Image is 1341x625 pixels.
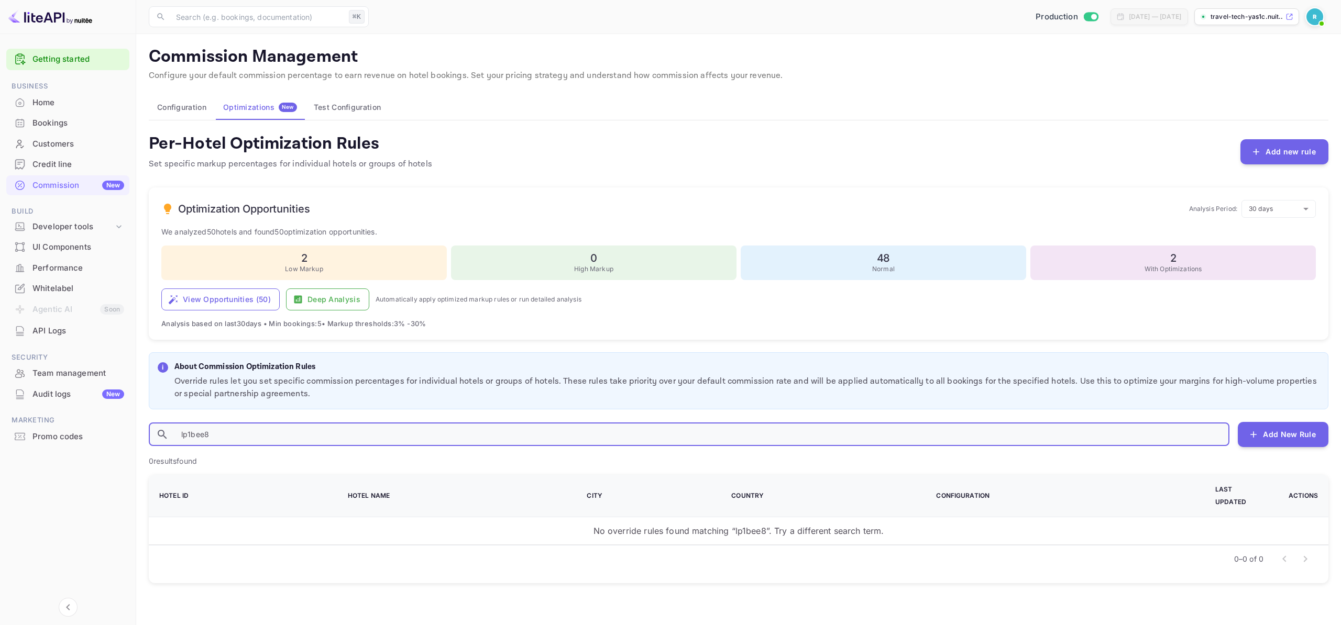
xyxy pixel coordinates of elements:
p: Analysis Period: [1189,204,1237,214]
a: UI Components [6,237,129,256]
span: New [279,104,297,110]
img: Revolut [1306,8,1323,25]
th: Actions [1276,475,1328,517]
div: ⌘K [349,10,365,24]
button: Add new rule [1240,139,1328,164]
p: Automatically apply optimized markup rules or run detailed analysis [376,295,581,304]
p: With Optimizations [1037,264,1310,274]
th: Hotel ID [149,475,335,517]
div: Performance [32,262,124,274]
p: Low Markup [168,264,441,274]
div: Promo codes [32,431,124,443]
img: LiteAPI logo [8,8,92,25]
span: Business [6,81,129,92]
input: Search (e.g. bookings, documentation) [170,6,345,27]
div: UI Components [6,237,129,258]
button: View Opportunities (50) [161,288,280,310]
span: Marketing [6,415,129,426]
p: Override rules let you set specific commission percentages for individual hotels or groups of hot... [174,375,1320,400]
span: Production [1036,11,1078,23]
p: Configure your default commission percentage to earn revenue on hotel bookings. Set your pricing ... [149,70,1328,82]
p: Normal [747,264,1020,274]
h6: 0 [457,252,730,264]
p: High Markup [457,264,730,274]
a: Bookings [6,113,129,132]
th: City [574,475,719,517]
p: Commission Management [149,47,1328,68]
div: Home [32,97,124,109]
a: Promo codes [6,427,129,446]
p: 0 result s found [149,455,1328,466]
button: Test Configuration [305,95,389,120]
p: Set specific markup percentages for individual hotels or groups of hotels [149,158,432,171]
div: Promo codes [6,427,129,447]
div: Commission [32,180,124,192]
a: Team management [6,363,129,383]
div: Developer tools [32,221,114,233]
a: Performance [6,258,129,277]
span: Analysis based on last 30 days • Min bookings: 5 • Markup thresholds: 3 % - 30 % [161,319,426,328]
div: Team management [32,367,124,380]
div: CommissionNew [6,175,129,196]
div: API Logs [6,321,129,341]
th: Last Updated [1203,475,1276,517]
div: Getting started [6,49,129,70]
div: [DATE] — [DATE] [1129,12,1181,21]
button: Configuration [149,95,215,120]
div: Optimizations [223,103,297,112]
div: Credit line [32,159,124,171]
div: API Logs [32,325,124,337]
a: Home [6,93,129,112]
a: Customers [6,134,129,153]
div: Performance [6,258,129,278]
th: Country [719,475,924,517]
a: API Logs [6,321,129,340]
div: New [102,181,124,190]
div: New [102,389,124,399]
span: Security [6,352,129,363]
div: Audit logsNew [6,384,129,405]
a: Getting started [32,53,124,65]
div: Bookings [32,117,124,129]
div: Credit line [6,154,129,175]
p: No override rules found matching “ lp1bee8 ”. Try a different search term. [159,524,1318,537]
div: Switch to Sandbox mode [1031,11,1102,23]
a: Credit line [6,154,129,174]
button: Collapse navigation [59,598,78,617]
p: travel-tech-yas1c.nuit... [1211,12,1283,21]
p: About Commission Optimization Rules [174,361,1320,373]
div: Customers [32,138,124,150]
div: Customers [6,134,129,154]
a: CommissionNew [6,175,129,195]
th: Hotel Name [335,475,575,517]
div: UI Components [32,241,124,253]
div: Home [6,93,129,113]
p: 0–0 of 0 [1234,553,1263,564]
h6: 48 [747,252,1020,264]
h4: Per-Hotel Optimization Rules [149,133,432,154]
div: Team management [6,363,129,384]
div: Audit logs [32,388,124,400]
div: Whitelabel [6,278,129,299]
a: Audit logsNew [6,384,129,404]
h6: Optimization Opportunities [178,203,310,215]
button: Deep Analysis [286,288,369,310]
h6: 2 [1037,252,1310,264]
p: i [162,363,163,372]
div: Developer tools [6,218,129,236]
th: Configuration [924,475,1203,517]
span: Build [6,206,129,217]
button: Add New Rule [1238,422,1328,447]
input: Search by hotel ID, hotel name, city, or date... [173,423,1229,446]
a: Whitelabel [6,278,129,298]
div: Whitelabel [32,283,124,295]
p: We analyzed 50 hotels and found 50 optimization opportunities. [161,226,1316,237]
div: 30 days [1241,200,1316,218]
h6: 2 [168,252,441,264]
div: Bookings [6,113,129,133]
